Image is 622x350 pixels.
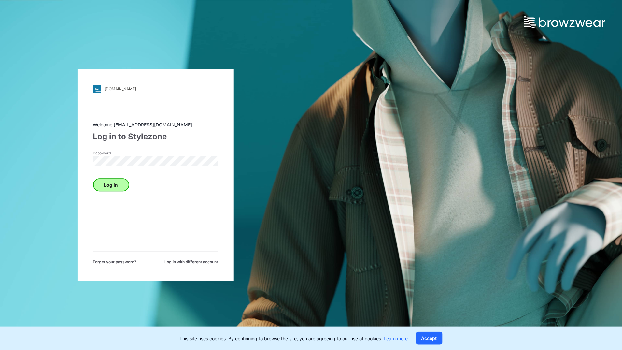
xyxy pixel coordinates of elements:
button: Accept [416,332,443,345]
div: Log in to Stylezone [93,131,218,143]
a: [DOMAIN_NAME] [93,85,218,93]
p: This site uses cookies. By continuing to browse the site, you are agreeing to our use of cookies. [180,335,408,342]
span: Forget your password? [93,259,137,265]
img: browzwear-logo.73288ffb.svg [524,16,606,28]
div: Welcome [EMAIL_ADDRESS][DOMAIN_NAME] [93,122,218,128]
label: Password [93,151,139,156]
span: Log in with different account [165,259,218,265]
a: Learn more [384,336,408,341]
div: [DOMAIN_NAME] [105,86,136,91]
img: svg+xml;base64,PHN2ZyB3aWR0aD0iMjgiIGhlaWdodD0iMjgiIHZpZXdCb3g9IjAgMCAyOCAyOCIgZmlsbD0ibm9uZSIgeG... [93,85,101,93]
button: Log in [93,179,129,192]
